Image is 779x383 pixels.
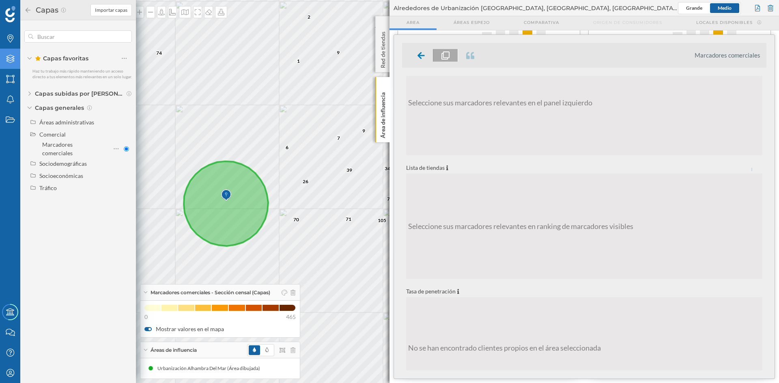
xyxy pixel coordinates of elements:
[151,347,197,354] span: Áreas de influencia
[151,289,270,296] span: Marcadores comerciales - Sección censal (Capas)
[35,90,124,98] span: Capas subidas por [PERSON_NAME] Consultores (TSL)
[406,287,762,295] p: Tasa de penetración
[407,19,420,26] span: Area
[39,160,87,167] div: Sociodemográficas
[32,4,60,17] h2: Capas
[394,4,678,12] span: Alrededores de Urbanización [GEOGRAPHIC_DATA], [GEOGRAPHIC_DATA], [GEOGRAPHIC_DATA], [GEOGRAPHIC_...
[32,68,132,79] span: Haz tu trabajo más rápido manteniendo un acceso directo a tus elementos más relevantes en un solo...
[695,51,760,59] li: Marcadores comerciales
[221,187,231,203] img: Marker
[157,364,264,372] div: Urbanización Alhambra Del Mar (Área dibujada)
[5,6,15,22] img: Geoblink Logo
[35,104,84,112] span: Capas generales
[144,325,296,333] label: Mostrar valores en el mapa
[39,172,83,179] div: Socioeconómicas
[35,54,88,62] span: Capas favoritas
[379,28,387,68] p: Red de tiendas
[39,131,66,138] div: Comercial
[16,6,45,13] span: Soporte
[454,19,490,26] span: Áreas espejo
[406,50,762,155] div: Seleccione sus marcadores relevantes en el panel izquierdo
[379,89,387,138] p: Área de influencia
[406,163,762,172] p: Lista de tiendas
[593,19,662,26] span: Origen de consumidores
[95,6,127,14] span: Importar capas
[524,19,559,26] span: Comparativa
[406,173,762,279] div: Seleccione sus marcadores relevantes en ranking de marcadores visibles
[286,313,296,321] span: 465
[696,19,753,26] span: Locales disponibles
[42,141,73,156] div: Marcadores comerciales
[39,119,94,126] div: Áreas administrativas
[718,5,732,11] span: Medio
[144,313,148,321] span: 0
[124,146,129,152] input: Marcadores comerciales
[686,5,702,11] span: Grande
[39,184,57,191] div: Tráfico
